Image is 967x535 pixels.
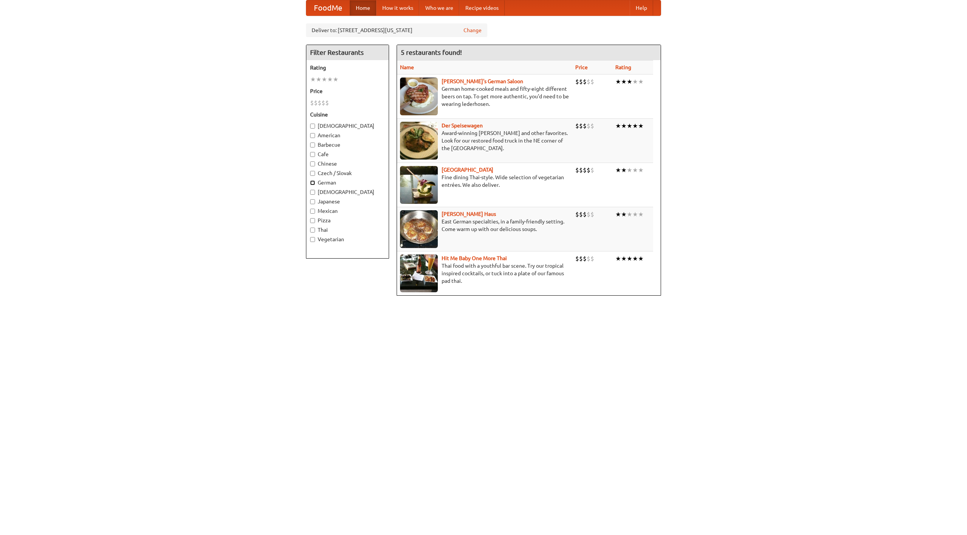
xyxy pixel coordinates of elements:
input: [DEMOGRAPHIC_DATA] [310,190,315,195]
li: ★ [632,210,638,219]
label: Vegetarian [310,236,385,243]
li: $ [590,254,594,263]
label: Barbecue [310,141,385,149]
a: Hit Me Baby One More Thai [442,255,507,261]
a: Change [463,26,482,34]
li: $ [575,122,579,130]
h5: Cuisine [310,111,385,118]
a: Der Speisewagen [442,123,483,129]
li: ★ [621,78,627,86]
li: ★ [615,166,621,174]
img: esthers.jpg [400,78,438,115]
li: ★ [627,254,632,263]
label: [DEMOGRAPHIC_DATA] [310,122,385,130]
li: ★ [632,166,638,174]
li: $ [583,254,587,263]
li: $ [579,166,583,174]
li: ★ [638,166,644,174]
a: Who we are [419,0,459,16]
li: $ [579,210,583,219]
li: $ [587,122,590,130]
img: satay.jpg [400,166,438,204]
li: ★ [638,210,644,219]
li: $ [321,99,325,107]
li: ★ [621,122,627,130]
li: ★ [621,254,627,263]
li: $ [325,99,329,107]
li: $ [583,122,587,130]
li: ★ [638,254,644,263]
input: [DEMOGRAPHIC_DATA] [310,124,315,129]
a: FoodMe [306,0,350,16]
li: $ [575,254,579,263]
a: [PERSON_NAME]'s German Saloon [442,78,523,84]
p: German home-cooked meals and fifty-eight different beers on tap. To get more authentic, you'd nee... [400,85,569,108]
li: ★ [321,75,327,84]
li: ★ [627,78,632,86]
li: ★ [632,78,638,86]
ng-pluralize: 5 restaurants found! [401,49,462,56]
li: $ [590,210,594,219]
input: Thai [310,228,315,233]
li: $ [587,254,590,263]
input: Japanese [310,199,315,204]
a: Rating [615,64,631,70]
p: East German specialties, in a family-friendly setting. Come warm up with our delicious soups. [400,218,569,233]
img: kohlhaus.jpg [400,210,438,248]
a: [GEOGRAPHIC_DATA] [442,167,493,173]
label: Japanese [310,198,385,205]
li: ★ [621,210,627,219]
li: $ [579,254,583,263]
li: $ [310,99,314,107]
h5: Rating [310,64,385,71]
input: Mexican [310,209,315,214]
label: Thai [310,226,385,234]
label: Czech / Slovak [310,169,385,177]
label: Cafe [310,150,385,158]
li: $ [579,122,583,130]
label: Chinese [310,160,385,167]
li: $ [587,166,590,174]
input: German [310,180,315,185]
li: $ [318,99,321,107]
li: $ [575,210,579,219]
img: speisewagen.jpg [400,122,438,160]
li: ★ [632,122,638,130]
label: German [310,179,385,186]
a: [PERSON_NAME] Haus [442,211,496,217]
a: Price [575,64,588,70]
li: $ [314,99,318,107]
li: ★ [615,254,621,263]
li: ★ [621,166,627,174]
input: Pizza [310,218,315,223]
div: Deliver to: [STREET_ADDRESS][US_STATE] [306,23,487,37]
li: ★ [627,122,632,130]
label: Mexican [310,207,385,215]
a: Name [400,64,414,70]
input: Barbecue [310,143,315,147]
li: ★ [627,210,632,219]
label: Pizza [310,217,385,224]
li: $ [575,78,579,86]
li: ★ [638,122,644,130]
input: Vegetarian [310,237,315,242]
li: ★ [310,75,316,84]
label: [DEMOGRAPHIC_DATA] [310,188,385,196]
li: ★ [327,75,333,84]
input: Chinese [310,161,315,166]
h4: Filter Restaurants [306,45,389,60]
li: ★ [638,78,644,86]
li: ★ [632,254,638,263]
a: How it works [376,0,419,16]
li: ★ [627,166,632,174]
li: $ [579,78,583,86]
p: Fine dining Thai-style. Wide selection of vegetarian entrées. We also deliver. [400,174,569,189]
p: Thai food with a youthful bar scene. Try our tropical inspired cocktails, or tuck into a plate of... [400,262,569,285]
li: $ [583,78,587,86]
label: American [310,132,385,139]
img: babythai.jpg [400,254,438,292]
